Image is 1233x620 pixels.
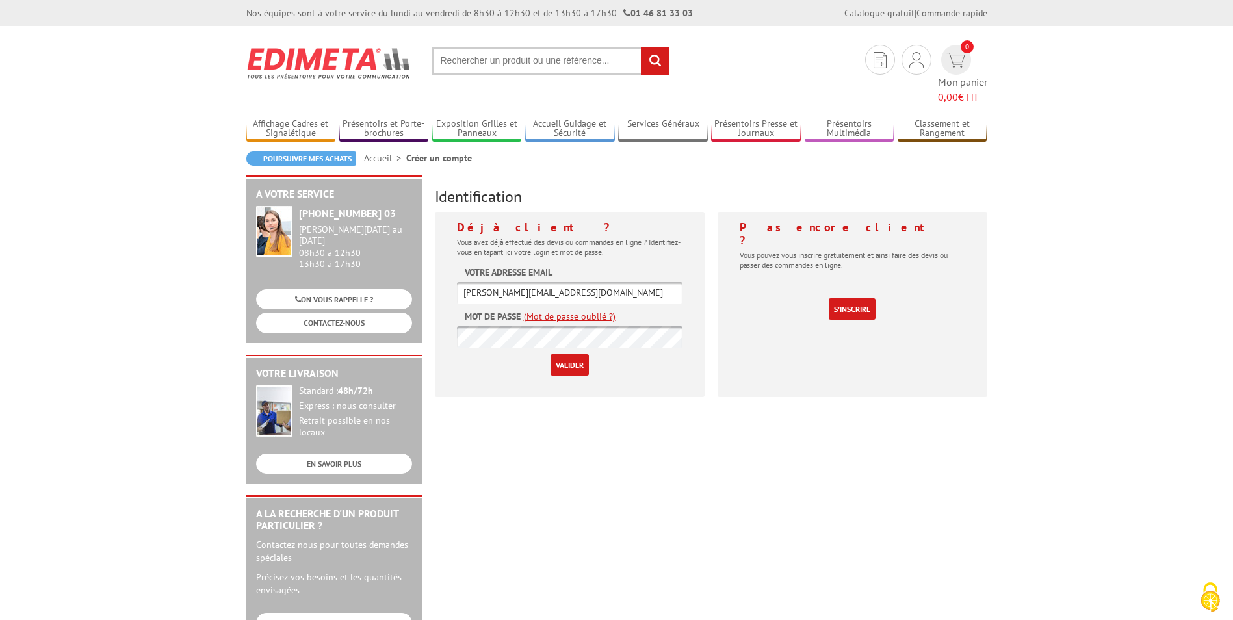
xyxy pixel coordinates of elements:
img: devis rapide [946,53,965,68]
span: Mon panier [938,75,987,105]
img: widget-service.jpg [256,206,292,257]
img: Edimeta [246,39,412,87]
li: Créer un compte [406,151,472,164]
div: [PERSON_NAME][DATE] au [DATE] [299,224,412,246]
a: Accueil [364,152,406,164]
button: Cookies (fenêtre modale) [1188,576,1233,620]
a: Classement et Rangement [898,118,987,140]
a: devis rapide 0 Mon panier 0,00€ HT [938,45,987,105]
a: Présentoirs Presse et Journaux [711,118,801,140]
a: ON VOUS RAPPELLE ? [256,289,412,309]
p: Précisez vos besoins et les quantités envisagées [256,571,412,597]
div: Express : nous consulter [299,400,412,412]
a: Catalogue gratuit [844,7,915,19]
a: Services Généraux [618,118,708,140]
a: Présentoirs Multimédia [805,118,894,140]
div: Nos équipes sont à votre service du lundi au vendredi de 8h30 à 12h30 et de 13h30 à 17h30 [246,6,693,19]
div: Standard : [299,385,412,397]
a: CONTACTEZ-NOUS [256,313,412,333]
strong: 48h/72h [338,385,373,396]
p: Contactez-nous pour toutes demandes spéciales [256,538,412,564]
h4: Déjà client ? [457,221,682,234]
a: Présentoirs et Porte-brochures [339,118,429,140]
h4: Pas encore client ? [740,221,965,247]
a: S'inscrire [829,298,876,320]
span: 0,00 [938,90,958,103]
a: Affichage Cadres et Signalétique [246,118,336,140]
input: Rechercher un produit ou une référence... [432,47,669,75]
a: (Mot de passe oublié ?) [524,310,616,323]
img: devis rapide [874,52,887,68]
img: widget-livraison.jpg [256,385,292,437]
strong: 01 46 81 33 03 [623,7,693,19]
p: Vous avez déjà effectué des devis ou commandes en ligne ? Identifiez-vous en tapant ici votre log... [457,237,682,257]
img: Cookies (fenêtre modale) [1194,581,1227,614]
div: 08h30 à 12h30 13h30 à 17h30 [299,224,412,269]
a: EN SAVOIR PLUS [256,454,412,474]
input: rechercher [641,47,669,75]
span: 0 [961,40,974,53]
label: Votre adresse email [465,266,552,279]
input: Valider [551,354,589,376]
label: Mot de passe [465,310,521,323]
h2: A la recherche d'un produit particulier ? [256,508,412,531]
a: Exposition Grilles et Panneaux [432,118,522,140]
p: Vous pouvez vous inscrire gratuitement et ainsi faire des devis ou passer des commandes en ligne. [740,250,965,270]
h2: A votre service [256,188,412,200]
img: devis rapide [909,52,924,68]
div: Retrait possible en nos locaux [299,415,412,439]
a: Commande rapide [916,7,987,19]
strong: [PHONE_NUMBER] 03 [299,207,396,220]
a: Accueil Guidage et Sécurité [525,118,615,140]
a: Poursuivre mes achats [246,151,356,166]
h2: Votre livraison [256,368,412,380]
h3: Identification [435,188,987,205]
span: € HT [938,90,987,105]
div: | [844,6,987,19]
